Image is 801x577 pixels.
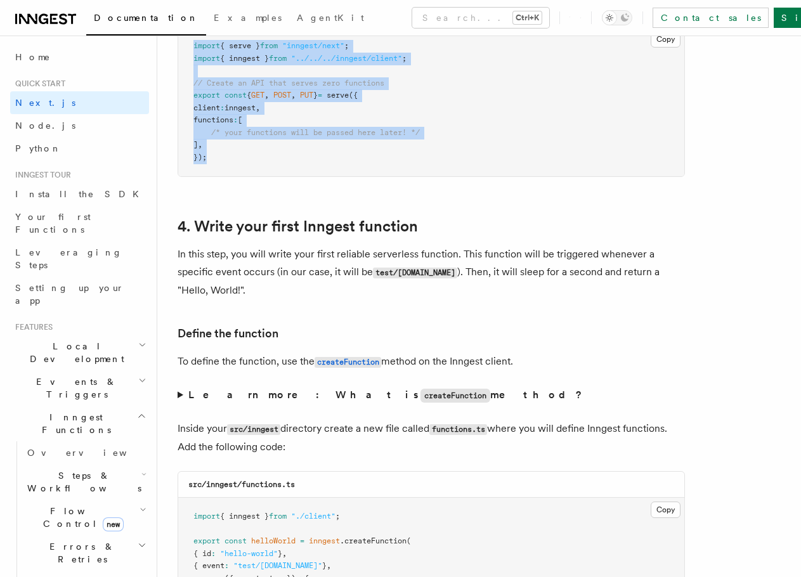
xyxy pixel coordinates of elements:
[193,561,225,570] span: { event
[22,535,149,571] button: Errors & Retries
[282,41,344,50] span: "inngest/next"
[602,10,632,25] button: Toggle dark mode
[10,241,149,276] a: Leveraging Steps
[238,115,242,124] span: [
[412,8,549,28] button: Search...Ctrl+K
[220,103,225,112] span: :
[315,357,381,368] code: createFunction
[193,115,233,124] span: functions
[220,54,269,63] span: { inngest }
[10,91,149,114] a: Next.js
[22,505,140,530] span: Flow Control
[327,91,349,100] span: serve
[344,41,349,50] span: ;
[10,114,149,137] a: Node.js
[251,536,296,545] span: helloWorld
[15,143,62,153] span: Python
[15,247,122,270] span: Leveraging Steps
[251,91,264,100] span: GET
[214,13,282,23] span: Examples
[225,536,247,545] span: const
[10,340,138,365] span: Local Development
[300,536,304,545] span: =
[178,353,685,371] p: To define the function, use the method on the Inngest client.
[373,268,457,278] code: test/[DOMAIN_NAME]
[22,441,149,464] a: Overview
[291,512,335,521] span: "./client"
[22,540,138,566] span: Errors & Retries
[27,448,158,458] span: Overview
[220,512,269,521] span: { inngest }
[22,500,149,535] button: Flow Controlnew
[291,54,402,63] span: "../../../inngest/client"
[291,91,296,100] span: ,
[247,91,251,100] span: {
[289,4,372,34] a: AgentKit
[10,137,149,160] a: Python
[86,4,206,36] a: Documentation
[10,375,138,401] span: Events & Triggers
[513,11,542,24] kbd: Ctrl+K
[193,79,384,88] span: // Create an API that serves zero functions
[407,536,411,545] span: (
[256,103,260,112] span: ,
[188,480,295,489] code: src/inngest/functions.ts
[10,335,149,370] button: Local Development
[269,54,287,63] span: from
[313,91,318,100] span: }
[193,103,220,112] span: client
[193,54,220,63] span: import
[297,13,364,23] span: AgentKit
[233,115,238,124] span: :
[15,189,147,199] span: Install the SDK
[15,283,124,306] span: Setting up your app
[10,370,149,406] button: Events & Triggers
[273,91,291,100] span: POST
[653,8,769,28] a: Contact sales
[22,469,141,495] span: Steps & Workflows
[193,153,207,162] span: });
[340,536,407,545] span: .createFunction
[211,549,216,558] span: :
[227,424,280,435] code: src/inngest
[15,212,91,235] span: Your first Functions
[22,464,149,500] button: Steps & Workflows
[15,98,75,108] span: Next.js
[178,325,278,342] a: Define the function
[178,245,685,299] p: In this step, you will write your first reliable serverless function. This function will be trigg...
[225,91,247,100] span: const
[15,120,75,131] span: Node.js
[315,355,381,367] a: createFunction
[282,549,287,558] span: ,
[178,217,418,235] a: 4. Write your first Inngest function
[327,561,331,570] span: ,
[10,183,149,205] a: Install the SDK
[260,41,278,50] span: from
[10,46,149,68] a: Home
[429,424,487,435] code: functions.ts
[193,512,220,521] span: import
[300,91,313,100] span: PUT
[10,411,137,436] span: Inngest Functions
[225,561,229,570] span: :
[318,91,322,100] span: =
[10,205,149,241] a: Your first Functions
[198,140,202,149] span: ,
[193,91,220,100] span: export
[420,389,490,403] code: createFunction
[10,406,149,441] button: Inngest Functions
[220,549,278,558] span: "hello-world"
[349,91,358,100] span: ({
[233,561,322,570] span: "test/[DOMAIN_NAME]"
[10,79,65,89] span: Quick start
[309,536,340,545] span: inngest
[193,536,220,545] span: export
[193,549,211,558] span: { id
[10,322,53,332] span: Features
[193,140,198,149] span: ]
[206,4,289,34] a: Examples
[402,54,407,63] span: ;
[15,51,51,63] span: Home
[193,41,220,50] span: import
[651,502,681,518] button: Copy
